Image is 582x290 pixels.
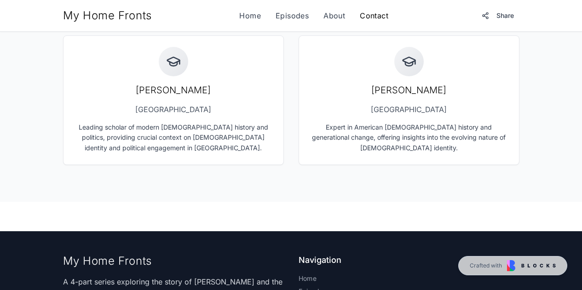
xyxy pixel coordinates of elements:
p: Expert in American [DEMOGRAPHIC_DATA] history and generational change, offering insights into the... [310,122,508,154]
a: Episodes [276,10,309,21]
a: Crafted with [458,256,567,275]
a: My Home Fronts [63,8,152,23]
a: About [323,10,345,21]
div: My Home Fronts [63,254,284,268]
span: Share [496,11,514,20]
span: Crafted with [470,262,502,269]
a: Contact [360,10,388,21]
a: Home [239,10,261,21]
a: Home [299,274,519,283]
p: [GEOGRAPHIC_DATA] [310,104,508,115]
p: Leading scholar of modern [DEMOGRAPHIC_DATA] history and politics, providing crucial context on [... [75,122,272,154]
h3: [PERSON_NAME] [75,84,272,97]
h4: Navigation [299,254,519,267]
button: Share [476,7,519,24]
img: Blocks [507,260,556,271]
p: [GEOGRAPHIC_DATA] [75,104,272,115]
h3: [PERSON_NAME] [310,84,508,97]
